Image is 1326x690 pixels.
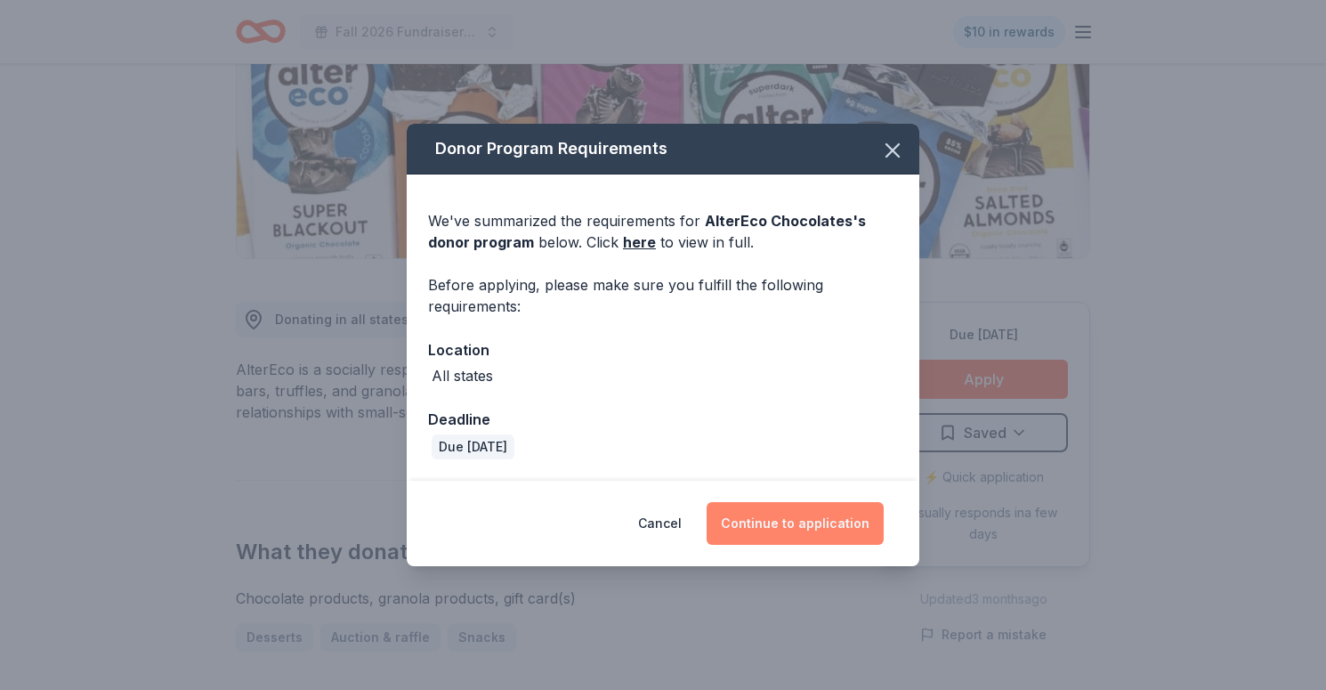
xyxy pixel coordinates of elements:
[432,434,514,459] div: Due [DATE]
[432,365,493,386] div: All states
[428,338,898,361] div: Location
[428,408,898,431] div: Deadline
[638,502,682,545] button: Cancel
[428,210,898,253] div: We've summarized the requirements for below. Click to view in full.
[407,124,919,175] div: Donor Program Requirements
[428,274,898,317] div: Before applying, please make sure you fulfill the following requirements:
[623,231,656,253] a: here
[707,502,884,545] button: Continue to application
